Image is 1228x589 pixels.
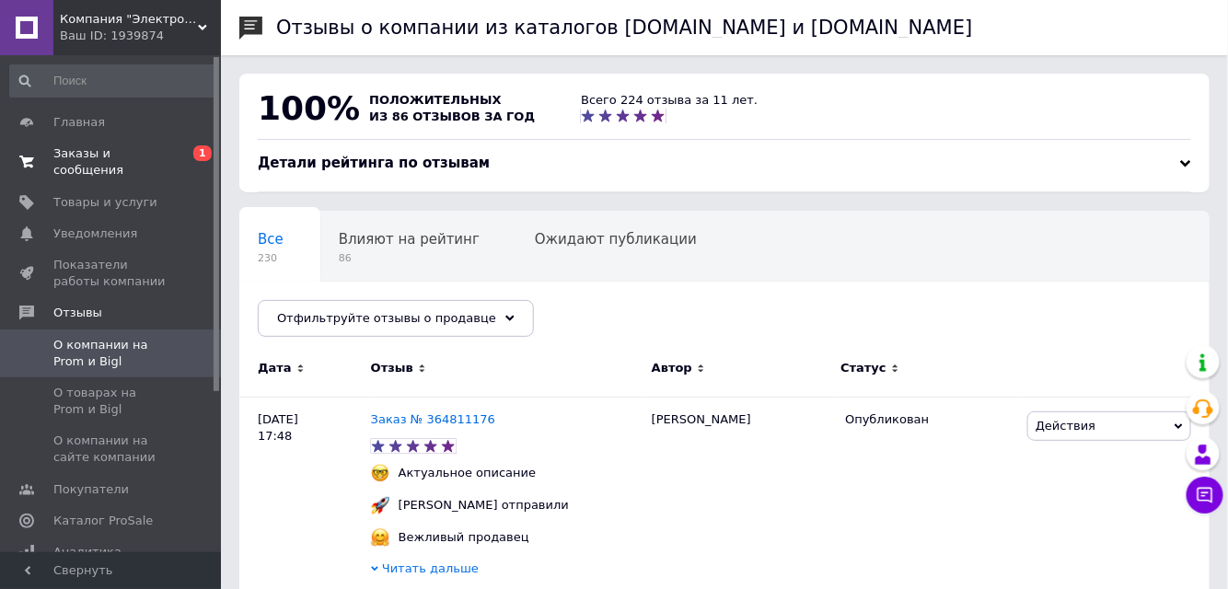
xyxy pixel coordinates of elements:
[258,89,360,127] span: 100%
[394,497,573,514] div: [PERSON_NAME] отправили
[258,301,458,318] span: Опубликованы без комме...
[371,496,389,514] img: :rocket:
[258,154,1191,173] div: Детали рейтинга по отзывам
[53,385,170,418] span: О товарах на Prom и Bigl
[339,231,480,248] span: Влияют на рейтинг
[394,465,541,481] div: Актуальное описание
[840,360,886,376] span: Статус
[53,114,105,131] span: Главная
[258,155,490,171] span: Детали рейтинга по отзывам
[258,251,284,265] span: 230
[394,529,534,546] div: Вежливый продавец
[371,360,413,376] span: Отзыв
[60,28,221,44] div: Ваш ID: 1939874
[277,311,496,325] span: Отфильтруйте отзывы о продавце
[369,110,535,123] span: из 86 отзывов за год
[53,433,170,466] span: О компании на сайте компании
[371,464,389,482] img: :nerd_face:
[845,411,1014,428] div: Опубликован
[53,145,170,179] span: Заказы и сообщения
[535,231,697,248] span: Ожидают публикации
[339,251,480,265] span: 86
[1036,419,1095,433] span: Действия
[371,528,389,547] img: :hugging_face:
[193,145,212,161] span: 1
[53,194,157,211] span: Товары и услуги
[53,305,102,321] span: Отзывы
[1187,477,1223,514] button: Чат с покупателем
[9,64,217,98] input: Поиск
[53,257,170,290] span: Показатели работы компании
[53,544,122,560] span: Аналитика
[53,481,129,498] span: Покупатели
[369,93,501,107] span: положительных
[239,282,494,352] div: Опубликованы без комментария
[53,225,137,242] span: Уведомления
[53,337,170,370] span: О компании на Prom и Bigl
[371,412,495,426] a: Заказ № 364811176
[53,513,153,529] span: Каталог ProSale
[371,560,643,582] div: Читать дальше
[581,92,758,109] div: Всего 224 отзыва за 11 лет.
[652,360,692,376] span: Автор
[382,561,479,575] span: Читать дальше
[258,360,292,376] span: Дата
[258,231,284,248] span: Все
[60,11,198,28] span: Компания "Электросталь"
[276,17,973,39] h1: Отзывы о компании из каталогов [DOMAIN_NAME] и [DOMAIN_NAME]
